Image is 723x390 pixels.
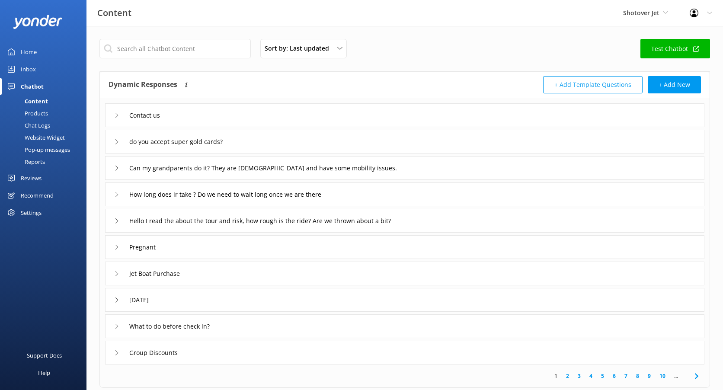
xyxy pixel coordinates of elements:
[97,6,131,20] h3: Content
[21,78,44,95] div: Chatbot
[5,107,86,119] a: Products
[265,44,334,53] span: Sort by: Last updated
[655,372,670,380] a: 10
[5,131,65,144] div: Website Widget
[5,156,45,168] div: Reports
[13,15,63,29] img: yonder-white-logo.png
[5,119,86,131] a: Chat Logs
[21,204,42,221] div: Settings
[38,364,50,381] div: Help
[543,76,643,93] button: + Add Template Questions
[550,372,562,380] a: 1
[5,144,70,156] div: Pop-up messages
[608,372,620,380] a: 6
[21,187,54,204] div: Recommend
[640,39,710,58] a: Test Chatbot
[21,169,42,187] div: Reviews
[620,372,632,380] a: 7
[5,95,48,107] div: Content
[99,39,251,58] input: Search all Chatbot Content
[5,119,50,131] div: Chat Logs
[632,372,643,380] a: 8
[5,107,48,119] div: Products
[585,372,597,380] a: 4
[623,9,659,17] span: Shotover Jet
[670,372,682,380] span: ...
[5,156,86,168] a: Reports
[597,372,608,380] a: 5
[21,61,36,78] div: Inbox
[573,372,585,380] a: 3
[5,144,86,156] a: Pop-up messages
[5,131,86,144] a: Website Widget
[109,76,177,93] h4: Dynamic Responses
[643,372,655,380] a: 9
[21,43,37,61] div: Home
[5,95,86,107] a: Content
[562,372,573,380] a: 2
[27,347,62,364] div: Support Docs
[648,76,701,93] button: + Add New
